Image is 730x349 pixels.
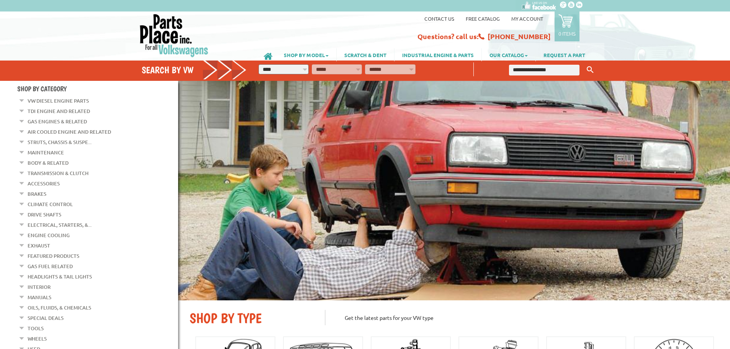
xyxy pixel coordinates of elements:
[511,15,543,22] a: My Account
[28,168,88,178] a: Transmission & Clutch
[28,230,70,240] a: Engine Cooling
[28,127,111,137] a: Air Cooled Engine and Related
[28,313,64,323] a: Special Deals
[28,261,73,271] a: Gas Fuel Related
[28,116,87,126] a: Gas Engines & Related
[28,179,60,188] a: Accessories
[28,292,51,302] a: Manuals
[17,85,178,93] h4: Shop By Category
[28,323,44,333] a: Tools
[28,241,50,251] a: Exhaust
[28,251,79,261] a: Featured Products
[28,199,73,209] a: Climate Control
[424,15,454,22] a: Contact us
[28,272,92,282] a: Headlights & Tail Lights
[558,30,576,37] p: 0 items
[28,137,92,147] a: Struts, Chassis & Suspe...
[482,48,535,61] a: OUR CATALOG
[28,334,47,344] a: Wheels
[28,147,64,157] a: Maintenance
[142,64,247,75] h4: Search by VW
[178,81,730,300] img: First slide [900x500]
[555,11,579,41] a: 0 items
[28,303,91,313] a: Oils, Fluids, & Chemicals
[276,48,336,61] a: SHOP BY MODEL
[28,220,92,230] a: Electrical, Starters, &...
[536,48,593,61] a: REQUEST A PART
[394,48,481,61] a: INDUSTRIAL ENGINE & PARTS
[139,13,209,57] img: Parts Place Inc!
[28,210,61,220] a: Drive Shafts
[466,15,500,22] a: Free Catalog
[584,64,596,76] button: Keyword Search
[28,158,69,168] a: Body & Related
[28,106,90,116] a: TDI Engine and Related
[190,310,313,326] h2: SHOP BY TYPE
[325,310,719,325] p: Get the latest parts for your VW type
[28,282,51,292] a: Interior
[337,48,394,61] a: SCRATCH & DENT
[28,96,89,106] a: VW Diesel Engine Parts
[28,189,46,199] a: Brakes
